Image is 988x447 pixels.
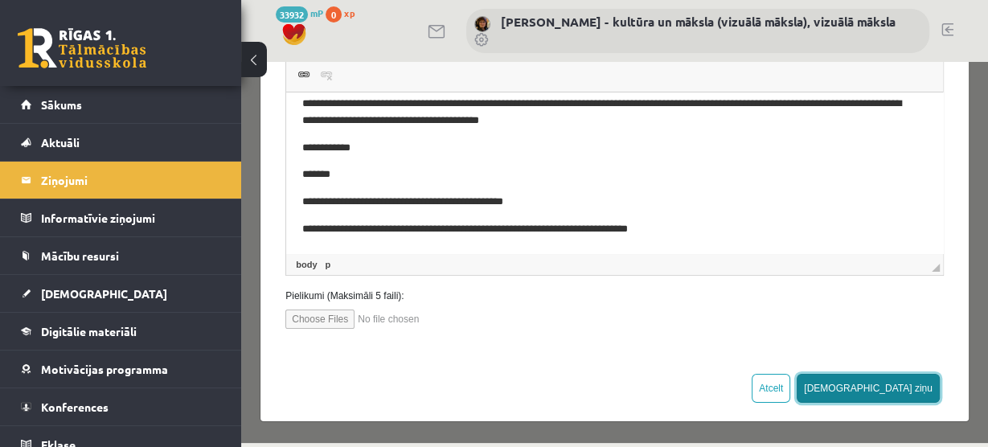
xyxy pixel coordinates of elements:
a: Konferences [21,388,221,425]
legend: Informatīvie ziņojumi [41,199,221,236]
span: Motivācijas programma [41,362,168,376]
a: Informatīvie ziņojumi [21,199,221,236]
a: [PERSON_NAME] - kultūra un māksla (vizuālā māksla), vizuālā māksla [501,14,896,30]
legend: Ziņojumi [41,162,221,199]
a: Digitālie materiāli [21,313,221,350]
a: body elements [51,195,79,210]
img: Ilze Kolka - kultūra un māksla (vizuālā māksla), vizuālā māksla [474,16,490,32]
span: Mācību resursi [41,248,119,263]
span: Mērogot [691,202,699,210]
iframe: Bagātinātā teksta redaktors, wiswyg-editor-47433904640140-1760506617-188 [45,31,702,191]
span: [DEMOGRAPHIC_DATA] [41,286,167,301]
span: Konferences [41,400,109,414]
a: Ziņojumi [21,162,221,199]
a: [DEMOGRAPHIC_DATA] [21,275,221,312]
a: p elements [81,195,93,210]
span: Aktuāli [41,135,80,150]
span: 33932 [276,6,308,23]
label: Pielikumi (Maksimāli 5 faili): [32,227,715,241]
span: mP [310,6,323,19]
a: Motivācijas programma [21,351,221,388]
a: Sākums [21,86,221,123]
button: [DEMOGRAPHIC_DATA] ziņu [555,312,699,341]
a: 0 xp [326,6,363,19]
a: Saite (vadīšanas taustiņš+K) [51,2,74,23]
a: Aktuāli [21,124,221,161]
a: Mācību resursi [21,237,221,274]
a: Atsaistīt [74,2,96,23]
span: Sākums [41,97,82,112]
span: 0 [326,6,342,23]
button: Atcelt [510,312,549,341]
a: 33932 mP [276,6,323,19]
a: Rīgas 1. Tālmācības vidusskola [18,28,146,68]
span: Digitālie materiāli [41,324,137,338]
span: xp [344,6,355,19]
